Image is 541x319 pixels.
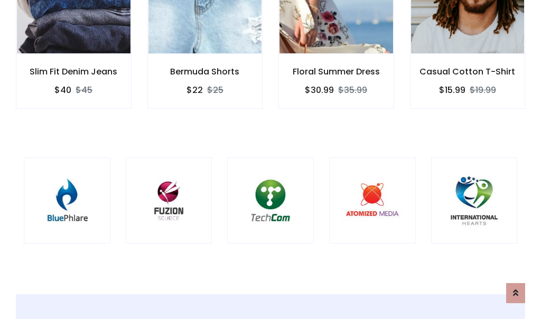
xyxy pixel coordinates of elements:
h6: Bermuda Shorts [148,67,263,77]
del: $19.99 [470,84,496,96]
del: $35.99 [338,84,367,96]
h6: Slim Fit Denim Jeans [16,67,131,77]
del: $45 [76,84,92,96]
h6: $30.99 [305,85,334,95]
h6: $40 [54,85,71,95]
h6: Floral Summer Dress [279,67,394,77]
h6: Casual Cotton T-Shirt [411,67,525,77]
h6: $22 [186,85,203,95]
h6: $15.99 [439,85,465,95]
del: $25 [207,84,223,96]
